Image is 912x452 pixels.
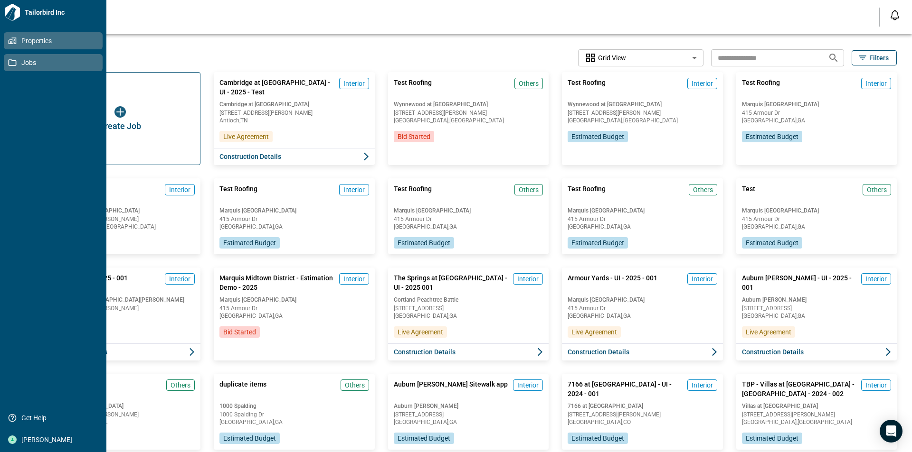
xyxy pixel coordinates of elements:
[736,343,897,360] button: Construction Details
[742,273,857,292] span: Auburn [PERSON_NAME] - UI - 2025 - 001
[219,402,369,410] span: 1000 Spalding
[568,118,717,123] span: [GEOGRAPHIC_DATA] , [GEOGRAPHIC_DATA]
[742,184,755,203] span: Test
[343,79,365,88] span: Interior
[394,305,543,311] span: [STREET_ADDRESS]
[394,379,508,398] span: Auburn [PERSON_NAME] Sitewalk app
[568,305,717,311] span: 415 Armour Dr
[398,327,443,337] span: Live Agreement
[219,101,369,108] span: Cambridge at [GEOGRAPHIC_DATA]
[571,434,624,443] span: Estimated Budget
[4,54,103,71] a: Jobs
[598,53,626,63] span: Grid View
[46,402,195,410] span: Lodge at [GEOGRAPHIC_DATA]
[219,313,369,319] span: [GEOGRAPHIC_DATA] , GA
[880,420,902,443] div: Open Intercom Messenger
[219,305,369,311] span: 415 Armour Dr
[223,132,269,141] span: Live Agreement
[742,207,891,214] span: Marquis [GEOGRAPHIC_DATA]
[742,296,891,304] span: Auburn [PERSON_NAME]
[746,327,791,337] span: Live Agreement
[17,413,94,423] span: Get Help
[692,274,713,284] span: Interior
[169,185,190,194] span: Interior
[746,132,798,141] span: Estimated Budget
[394,101,543,108] span: Wynnewood at [GEOGRAPHIC_DATA]
[742,224,891,230] span: [GEOGRAPHIC_DATA] , GA
[568,101,717,108] span: Wynnewood at [GEOGRAPHIC_DATA]
[114,106,126,118] img: icon button
[17,435,94,444] span: [PERSON_NAME]
[865,274,887,284] span: Interior
[394,216,543,222] span: 415 Armour Dr
[742,101,891,108] span: Marquis [GEOGRAPHIC_DATA]
[742,379,857,398] span: TBP - Villas at [GEOGRAPHIC_DATA] - [GEOGRAPHIC_DATA] - 2024 - 002
[223,434,276,443] span: Estimated Budget
[345,380,365,390] span: Others
[568,273,657,292] span: Armour Yards - UI - 2025 - 001
[517,380,539,390] span: Interior
[568,412,717,417] span: [STREET_ADDRESS][PERSON_NAME]
[394,110,543,116] span: [STREET_ADDRESS][PERSON_NAME]
[343,185,365,194] span: Interior
[46,412,195,417] span: [STREET_ADDRESS][PERSON_NAME]
[852,50,897,65] button: Filters
[169,274,190,284] span: Interior
[742,78,780,97] span: Test Roofing
[742,412,891,417] span: [STREET_ADDRESS][PERSON_NAME]
[571,132,624,141] span: Estimated Budget
[867,185,887,194] span: Others
[219,207,369,214] span: Marquis [GEOGRAPHIC_DATA]
[571,327,617,337] span: Live Agreement
[99,121,141,131] span: Create Job
[219,78,335,97] span: Cambridge at [GEOGRAPHIC_DATA] - UI - 2025 - Test
[562,343,722,360] button: Construction Details
[394,412,543,417] span: [STREET_ADDRESS]
[394,78,432,97] span: Test Roofing
[865,380,887,390] span: Interior
[568,419,717,425] span: [GEOGRAPHIC_DATA] , CO
[887,8,902,23] button: Open notification feed
[46,216,195,222] span: [STREET_ADDRESS][PERSON_NAME]
[869,53,889,63] span: Filters
[219,152,281,161] span: Construction Details
[519,185,539,194] span: Others
[394,347,456,357] span: Construction Details
[568,347,629,357] span: Construction Details
[219,412,369,417] span: 1000 Spalding Dr
[40,343,200,360] button: Construction Details
[219,118,369,123] span: Antioch , TN
[398,434,450,443] span: Estimated Budget
[568,402,717,410] span: 7166 at [GEOGRAPHIC_DATA]
[568,184,606,203] span: Test Roofing
[17,36,94,46] span: Properties
[692,380,713,390] span: Interior
[46,296,195,304] span: The Gardens of [GEOGRAPHIC_DATA][PERSON_NAME]
[4,32,103,49] a: Properties
[21,8,103,17] span: Tailorbird Inc
[865,79,887,88] span: Interior
[742,216,891,222] span: 415 Armour Dr
[693,185,713,194] span: Others
[742,419,891,425] span: [GEOGRAPHIC_DATA] , [GEOGRAPHIC_DATA]
[517,274,539,284] span: Interior
[17,58,94,67] span: Jobs
[171,380,190,390] span: Others
[394,402,543,410] span: Auburn [PERSON_NAME]
[214,148,374,165] button: Construction Details
[219,296,369,304] span: Marquis [GEOGRAPHIC_DATA]
[398,132,430,141] span: Bid Started
[219,110,369,116] span: [STREET_ADDRESS][PERSON_NAME]
[568,313,717,319] span: [GEOGRAPHIC_DATA] , GA
[394,118,543,123] span: [GEOGRAPHIC_DATA] , [GEOGRAPHIC_DATA]
[568,296,717,304] span: Marquis [GEOGRAPHIC_DATA]
[343,274,365,284] span: Interior
[568,110,717,116] span: [STREET_ADDRESS][PERSON_NAME]
[394,313,543,319] span: [GEOGRAPHIC_DATA] , GA
[746,238,798,248] span: Estimated Budget
[578,48,703,68] div: Without label
[394,207,543,214] span: Marquis [GEOGRAPHIC_DATA]
[742,402,891,410] span: Villas at [GEOGRAPHIC_DATA]
[219,419,369,425] span: [GEOGRAPHIC_DATA] , GA
[692,79,713,88] span: Interior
